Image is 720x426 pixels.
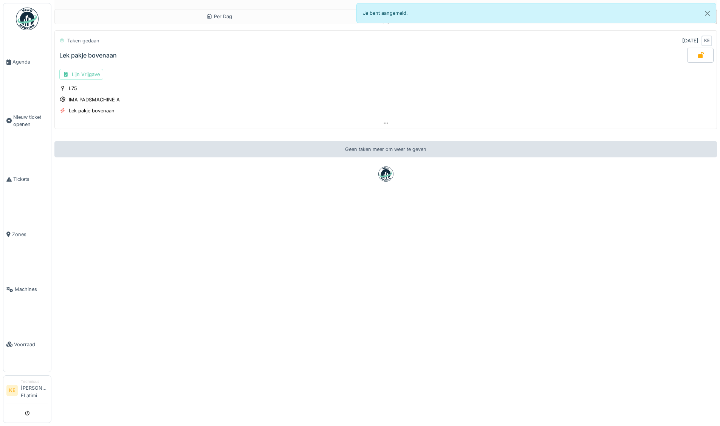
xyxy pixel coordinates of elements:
[16,8,39,30] img: Badge_color-CXgf-gQk.svg
[21,379,48,402] li: [PERSON_NAME] El atimi
[15,286,48,293] span: Machines
[69,85,77,92] div: L75
[3,89,51,152] a: Nieuw ticket openen
[12,231,48,238] span: Zones
[67,37,99,44] div: Taken gedaan
[6,385,18,396] li: KE
[6,379,48,404] a: KE Technicus[PERSON_NAME] El atimi
[3,262,51,317] a: Machines
[682,37,698,44] div: [DATE]
[3,34,51,89] a: Agenda
[3,207,51,262] a: Zones
[13,113,48,128] span: Nieuw ticket openen
[206,13,232,20] div: Per Dag
[21,379,48,384] div: Technicus
[701,36,712,46] div: KE
[3,317,51,372] a: Voorraad
[356,3,717,23] div: Je bent aangemeld.
[13,176,48,183] span: Tickets
[59,69,103,80] div: Lijn Vrijgave
[59,52,117,59] div: Lek pakje bovenaan
[14,341,48,348] span: Voorraad
[54,141,717,157] div: Geen taken meer om weer te geven
[69,96,120,103] div: IMA PADSMACHINE A
[3,152,51,207] a: Tickets
[12,58,48,65] span: Agenda
[69,107,115,114] div: Lek pakje bovenaan
[699,3,716,23] button: Close
[378,166,393,182] img: badge-BVDL4wpA.svg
